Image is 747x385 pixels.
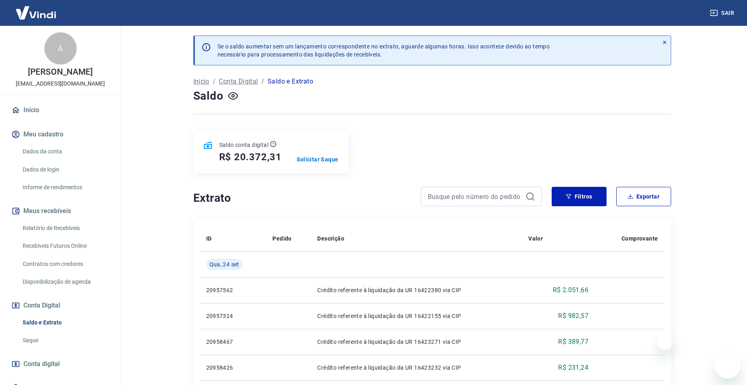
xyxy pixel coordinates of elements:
[213,77,216,86] p: /
[218,42,550,59] p: Se o saldo aumentar sem um lançamento correspondente no extrato, aguarde algumas horas. Isso acon...
[528,234,543,243] p: Valor
[206,234,212,243] p: ID
[10,355,111,373] a: Conta digital
[19,332,111,349] a: Saque
[219,151,282,163] h5: R$ 20.372,31
[219,77,258,86] a: Conta Digital
[10,101,111,119] a: Início
[708,6,737,21] button: Sair
[715,353,741,379] iframe: Botão para abrir a janela de mensagens
[297,155,339,163] a: Solicitar Saque
[209,260,239,268] span: Qua, 24 set
[44,32,77,65] div: A
[428,190,522,203] input: Busque pelo número do pedido
[552,187,607,206] button: Filtros
[317,286,515,294] p: Crédito referente à liquidação da UR 16422380 via CIP
[558,311,588,321] p: R$ 982,57
[268,77,313,86] p: Saldo e Extrato
[10,202,111,220] button: Meus recebíveis
[262,77,264,86] p: /
[19,143,111,160] a: Dados da conta
[193,77,209,86] a: Início
[19,179,111,196] a: Informe de rendimentos
[558,337,588,347] p: R$ 389,77
[16,80,105,88] p: [EMAIL_ADDRESS][DOMAIN_NAME]
[657,333,673,349] iframe: Fechar mensagem
[10,126,111,143] button: Meu cadastro
[206,364,260,372] p: 20958426
[553,285,588,295] p: R$ 2.051,66
[206,338,260,346] p: 20958467
[558,363,588,372] p: R$ 231,24
[28,68,92,76] p: [PERSON_NAME]
[272,234,291,243] p: Pedido
[206,286,260,294] p: 20957562
[10,297,111,314] button: Conta Digital
[206,312,260,320] p: 20957324
[19,161,111,178] a: Dados de login
[616,187,671,206] button: Exportar
[317,338,515,346] p: Crédito referente à liquidação da UR 16423271 via CIP
[23,358,60,370] span: Conta digital
[317,312,515,320] p: Crédito referente à liquidação da UR 16422155 via CIP
[193,88,224,104] h4: Saldo
[19,274,111,290] a: Disponibilização de agenda
[19,238,111,254] a: Recebíveis Futuros Online
[219,141,269,149] p: Saldo conta digital
[10,0,62,25] img: Vindi
[317,234,344,243] p: Descrição
[621,234,658,243] p: Comprovante
[19,314,111,331] a: Saldo e Extrato
[317,364,515,372] p: Crédito referente à liquidação da UR 16423232 via CIP
[19,256,111,272] a: Contratos com credores
[193,190,411,206] h4: Extrato
[19,220,111,236] a: Relatório de Recebíveis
